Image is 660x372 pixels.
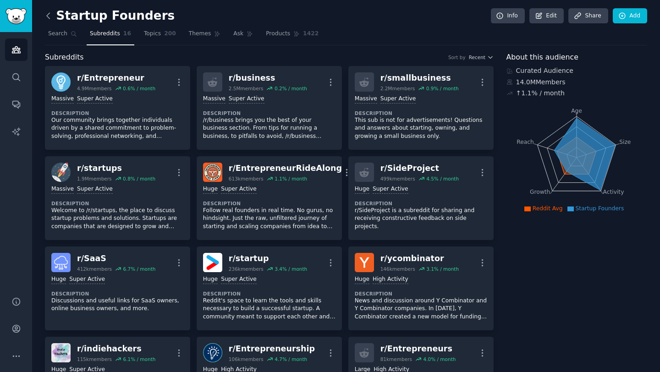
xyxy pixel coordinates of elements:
span: Recent [469,54,485,60]
div: High Activity [373,275,408,284]
tspan: Growth [530,189,550,195]
div: Massive [51,95,74,104]
tspan: Age [571,108,582,114]
span: Topics [144,30,161,38]
a: SaaSr/SaaS412kmembers6.7% / monthHugeSuper ActiveDescriptionDiscussions and useful links for SaaS... [45,246,190,330]
div: 3.4 % / month [275,266,307,272]
div: 146k members [380,266,415,272]
div: 2.5M members [229,85,264,92]
div: Massive [355,95,377,104]
div: Huge [203,185,218,194]
tspan: Activity [603,189,624,195]
p: /r/business brings you the best of your business section. From tips for running a business, to pi... [203,116,335,141]
img: Entrepreneurship [203,343,222,362]
button: Recent [469,54,494,60]
div: 106k members [229,356,264,362]
dt: Description [203,110,335,116]
a: Ask [230,27,256,45]
dt: Description [51,200,184,207]
div: 412k members [77,266,112,272]
a: ycombinatorr/ycombinator146kmembers3.1% / monthHugeHigh ActivityDescriptionNews and discussion ar... [348,246,494,330]
div: 6.1 % / month [123,356,155,362]
span: Reddit Avg [533,205,563,212]
span: Subreddits [90,30,120,38]
p: r/SideProject is a subreddit for sharing and receiving constructive feedback on side projects. [355,207,487,231]
a: EntrepreneurRideAlongr/EntrepreneurRideAlong613kmembers1.1% / monthHugeSuper ActiveDescriptionFol... [197,156,342,240]
img: startups [51,163,71,182]
div: 2.2M members [380,85,415,92]
a: Entrepreneurr/Entrepreneur4.9Mmembers0.6% / monthMassiveSuper ActiveDescriptionOur community brin... [45,66,190,150]
div: 613k members [229,175,264,182]
img: startup [203,253,222,272]
p: This sub is not for advertisements! Questions and answers about starting, owning, and growing a s... [355,116,487,141]
div: Super Active [380,95,416,104]
img: EntrepreneurRideAlong [203,163,222,182]
div: 81k members [380,356,412,362]
div: r/ EntrepreneurRideAlong [229,163,342,174]
p: Reddit's space to learn the tools and skills necessary to build a successful startup. A community... [203,297,335,321]
a: Topics200 [141,27,179,45]
div: r/ ycombinator [380,253,459,264]
a: Themes [186,27,224,45]
div: 4.9M members [77,85,112,92]
p: Our community brings together individuals driven by a shared commitment to problem-solving, profe... [51,116,184,141]
div: ↑ 1.1 % / month [516,88,565,98]
img: Entrepreneur [51,72,71,92]
tspan: Reach [517,138,534,145]
a: startupr/startup236kmembers3.4% / monthHugeSuper ActiveDescriptionReddit's space to learn the too... [197,246,342,330]
div: 3.1 % / month [426,266,459,272]
a: startupsr/startups1.9Mmembers0.8% / monthMassiveSuper ActiveDescriptionWelcome to /r/startups, th... [45,156,190,240]
div: r/ SaaS [77,253,155,264]
div: Super Active [77,95,113,104]
div: 115k members [77,356,112,362]
span: 1422 [303,30,319,38]
div: 499k members [380,175,415,182]
p: Discussions and useful links for SaaS owners, online business owners, and more. [51,297,184,313]
a: r/SideProject499kmembers4.5% / monthHugeSuper ActiveDescriptionr/SideProject is a subreddit for s... [348,156,494,240]
span: Search [48,30,67,38]
div: r/ startup [229,253,307,264]
img: ycombinator [355,253,374,272]
img: SaaS [51,253,71,272]
div: 0.6 % / month [123,85,155,92]
div: Massive [203,95,225,104]
span: 200 [164,30,176,38]
div: r/ Entrepreneurship [229,343,315,355]
div: r/ smallbusiness [380,72,459,84]
a: r/business2.5Mmembers0.2% / monthMassiveSuper ActiveDescription/r/business brings you the best of... [197,66,342,150]
img: indiehackers [51,343,71,362]
div: r/ SideProject [380,163,459,174]
div: Huge [203,275,218,284]
span: Ask [233,30,243,38]
div: 1.1 % / month [275,175,307,182]
a: Search [45,27,80,45]
dt: Description [51,110,184,116]
div: r/ Entrepreneurs [380,343,456,355]
a: Add [613,8,647,24]
div: r/ indiehackers [77,343,155,355]
p: Follow real founders in real time. No gurus, no hindsight. Just the raw, unfiltered journey of st... [203,207,335,231]
dt: Description [203,200,335,207]
div: 236k members [229,266,264,272]
div: Super Active [221,275,257,284]
img: GummySearch logo [5,8,27,24]
a: Share [568,8,608,24]
div: Super Active [373,185,408,194]
div: 4.7 % / month [275,356,307,362]
a: Edit [529,8,564,24]
div: 0.8 % / month [123,175,155,182]
div: 0.9 % / month [426,85,459,92]
div: Huge [355,185,369,194]
div: Sort by [448,54,466,60]
div: Super Active [229,95,264,104]
div: 4.0 % / month [423,356,456,362]
dt: Description [51,290,184,297]
a: Subreddits16 [87,27,134,45]
tspan: Size [619,138,631,145]
span: 16 [123,30,131,38]
div: 14.0M Members [506,77,648,87]
a: Info [491,8,525,24]
div: r/ business [229,72,307,84]
div: 1.9M members [77,175,112,182]
a: r/smallbusiness2.2Mmembers0.9% / monthMassiveSuper ActiveDescriptionThis sub is not for advertise... [348,66,494,150]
